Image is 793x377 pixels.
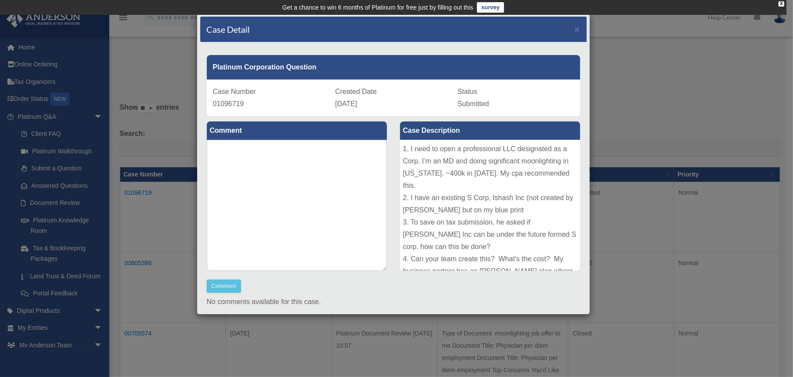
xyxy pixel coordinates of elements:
[458,100,489,107] span: Submitted
[335,88,377,95] span: Created Date
[207,296,580,308] p: No comments available for this case.
[400,140,580,271] div: 1. I need to open a professional LLC designated as a Corp. I’m an MD and doing significant moonli...
[207,55,580,80] div: Platinum Corporation Question
[400,121,580,140] label: Case Description
[207,23,250,35] h4: Case Detail
[779,1,784,7] div: close
[213,88,256,95] span: Case Number
[213,100,244,107] span: 01096719
[207,121,387,140] label: Comment
[477,2,504,13] a: survey
[335,100,357,107] span: [DATE]
[207,280,241,293] button: Comment
[282,2,473,13] div: Get a chance to win 6 months of Platinum for free just by filling out this
[574,24,580,34] span: ×
[458,88,477,95] span: Status
[574,24,580,34] button: Close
